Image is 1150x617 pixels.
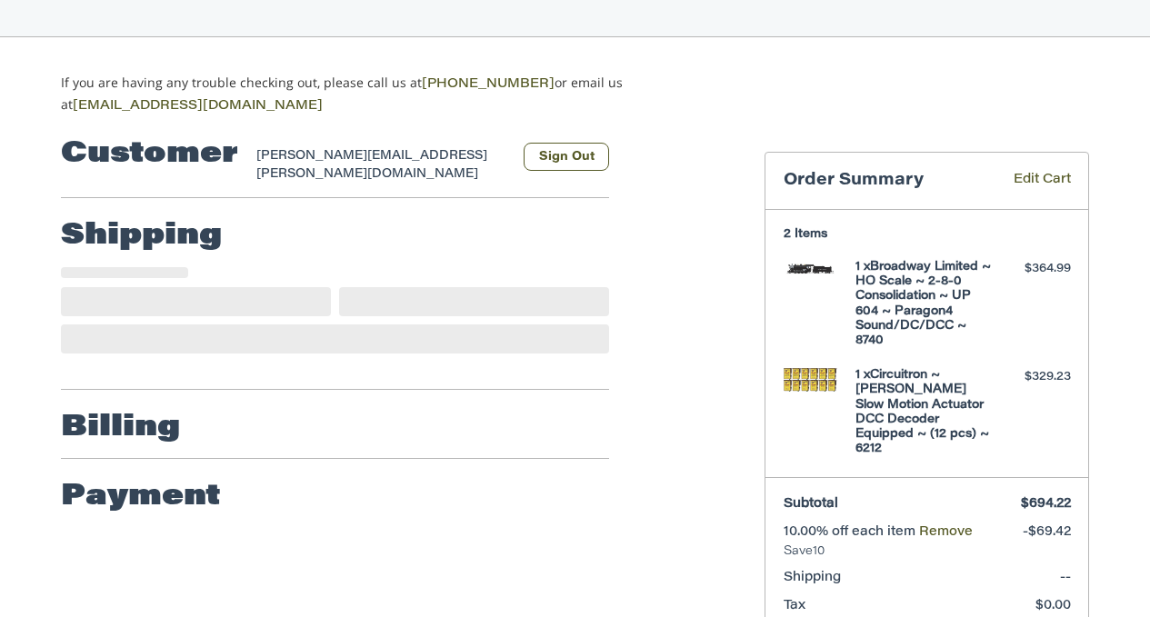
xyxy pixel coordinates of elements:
[999,260,1071,278] div: $364.99
[61,479,221,515] h2: Payment
[784,498,838,511] span: Subtotal
[784,227,1071,242] h3: 2 Items
[524,143,609,171] button: Sign Out
[73,100,323,113] a: [EMAIL_ADDRESS][DOMAIN_NAME]
[784,572,841,584] span: Shipping
[1021,498,1071,511] span: $694.22
[784,526,919,539] span: 10.00% off each item
[61,218,222,254] h2: Shipping
[1023,526,1071,539] span: -$69.42
[855,260,995,349] h4: 1 x Broadway Limited ~ HO Scale ~ 2-8-0 Consolidation ~ UP 604 ~ Paragon4 Sound/DC/DCC ~ 8740
[1035,600,1071,612] span: $0.00
[61,73,680,116] p: If you are having any trouble checking out, please call us at or email us at
[999,368,1071,386] div: $329.23
[987,171,1071,192] a: Edit Cart
[61,136,238,173] h2: Customer
[784,600,805,612] span: Tax
[855,368,995,457] h4: 1 x Circuitron ~ [PERSON_NAME] Slow Motion Actuator DCC Decoder Equipped ~ (12 pcs) ~ 6212
[256,147,506,183] div: [PERSON_NAME][EMAIL_ADDRESS][PERSON_NAME][DOMAIN_NAME]
[784,171,987,192] h3: Order Summary
[1060,572,1071,584] span: --
[919,526,973,539] a: Remove
[784,542,1071,561] span: Save10
[61,410,180,446] h2: Billing
[422,78,555,91] a: [PHONE_NUMBER]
